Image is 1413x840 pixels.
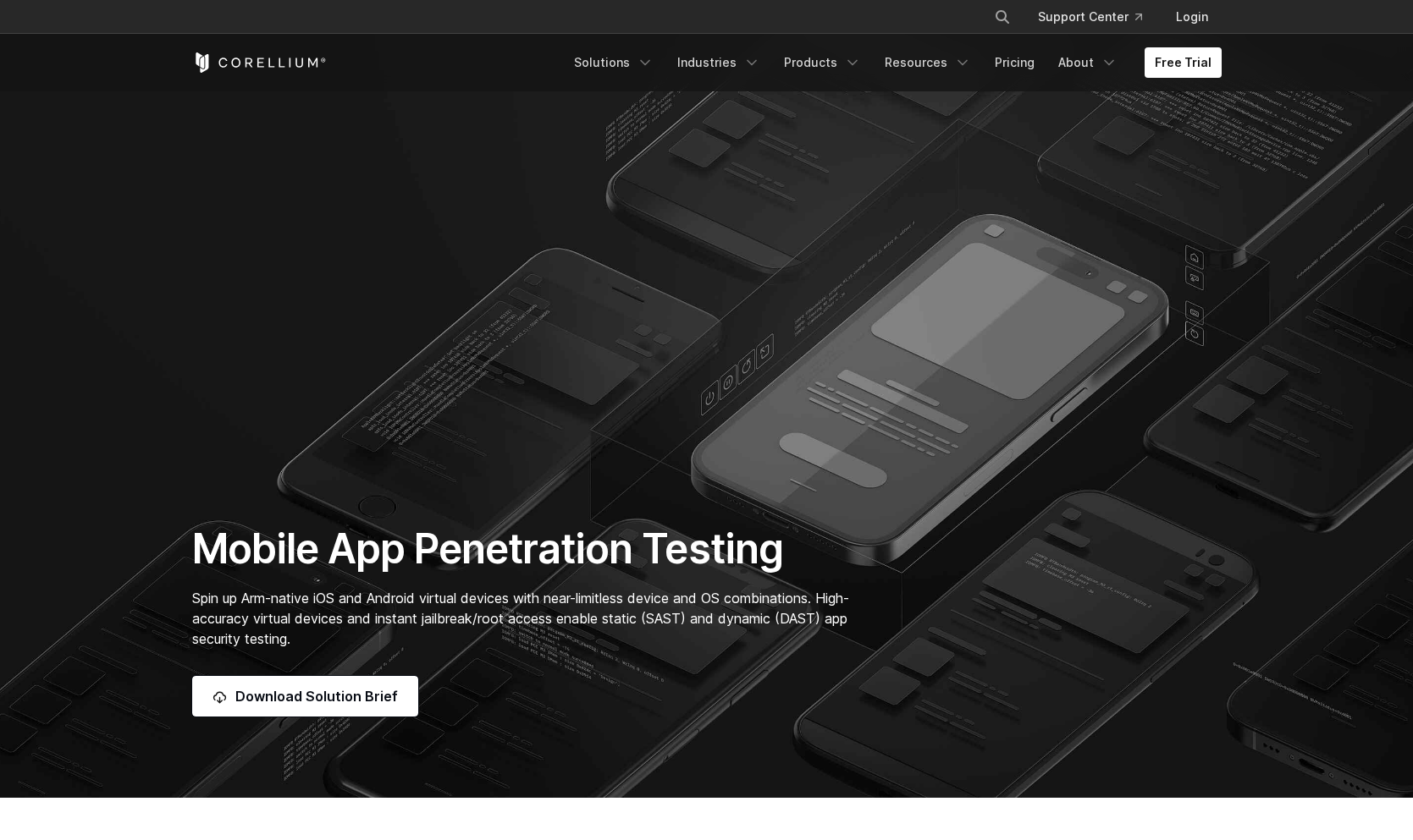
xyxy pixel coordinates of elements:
[1145,47,1222,78] a: Free Trial
[564,47,664,78] a: Solutions
[667,47,770,78] a: Industries
[1048,47,1128,78] a: About
[235,686,398,706] span: Download Solution Brief
[875,47,981,78] a: Resources
[1024,2,1156,32] a: Support Center
[564,47,1222,78] div: Navigation Menu
[1162,2,1222,32] a: Login
[192,676,418,716] a: Download Solution Brief
[192,590,849,647] span: Spin up Arm-native iOS and Android virtual devices with near-limitless device and OS combinations...
[192,524,867,574] h1: Mobile App Penetration Testing
[985,47,1045,78] a: Pricing
[774,47,871,78] a: Products
[192,52,327,73] a: Corellium Home
[987,2,1018,32] button: Search
[974,2,1222,32] div: Navigation Menu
